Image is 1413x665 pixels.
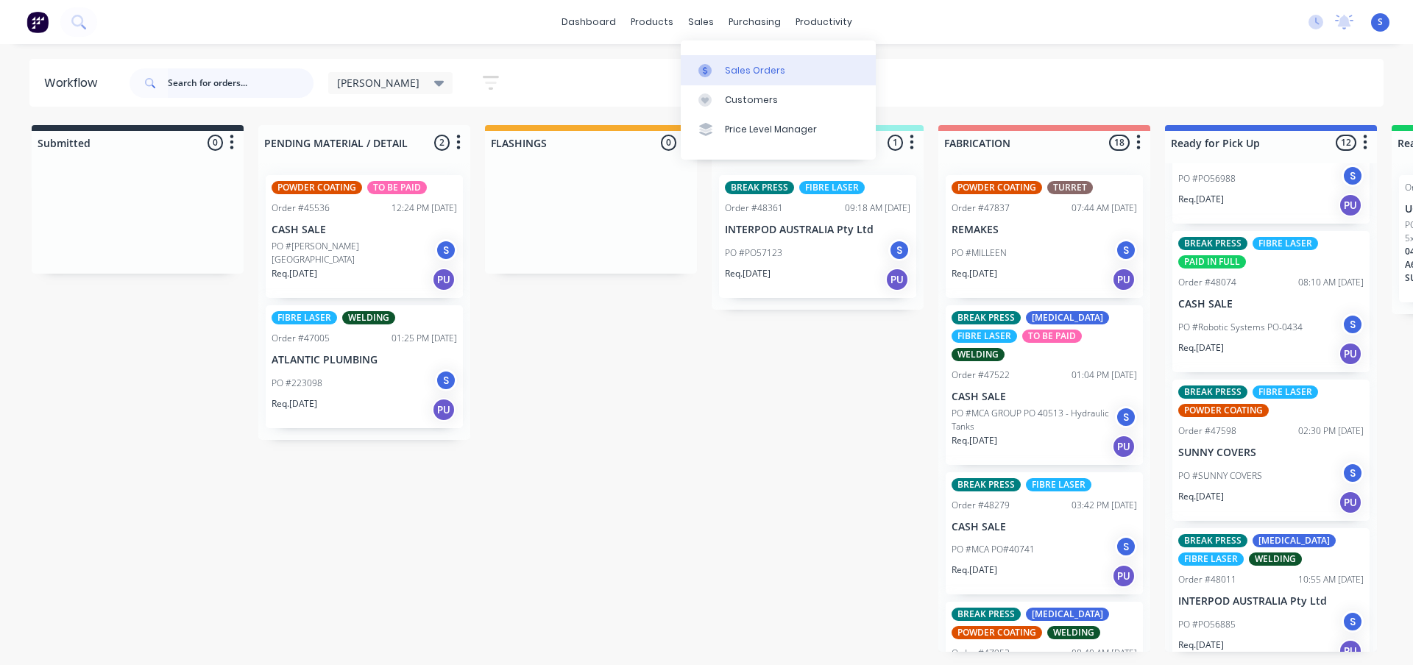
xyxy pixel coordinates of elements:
div: purchasing [721,11,788,33]
p: PO #[PERSON_NAME][GEOGRAPHIC_DATA] [272,240,435,266]
p: INTERPOD AUSTRALIA Pty Ltd [725,224,910,236]
p: CASH SALE [952,391,1137,403]
div: Workflow [44,74,105,92]
p: Req. [DATE] [272,267,317,280]
div: S [1115,536,1137,558]
div: 01:04 PM [DATE] [1072,369,1137,382]
span: [PERSON_NAME] [337,75,419,90]
div: products [623,11,681,33]
span: S [1378,15,1383,29]
div: Order #48074 [1178,276,1236,289]
div: Price Level Manager [725,123,817,136]
div: productivity [788,11,860,33]
p: PO #MCA PO#40741 [952,543,1035,556]
div: Customers [725,93,778,107]
p: Req. [DATE] [952,563,997,577]
div: S [1342,313,1364,335]
p: SUNNY COVERS [1178,447,1364,459]
p: Req. [DATE] [952,267,997,280]
div: BREAK PRESSFIBRE LASERPAID IN FULLOrder #4807408:10 AM [DATE]CASH SALEPO #Robotic Systems PO-0434... [1172,231,1370,372]
p: PO #MCA GROUP PO 40513 - Hydraulic Tanks [952,407,1115,433]
div: PU [1112,564,1136,588]
div: Order #47598 [1178,424,1236,438]
div: BREAK PRESS[MEDICAL_DATA]FIBRE LASERTO BE PAIDWELDINGOrder #4752201:04 PM [DATE]CASH SALEPO #MCA ... [946,305,1143,465]
div: PU [1339,193,1362,217]
div: BREAK PRESS [952,478,1021,491]
p: Req. [DATE] [1178,639,1224,652]
div: FIBRE LASER [1253,385,1318,399]
div: BREAK PRESSFIBRE LASEROrder #4836109:18 AM [DATE]INTERPOD AUSTRALIA Pty LtdPO #PO57123SReq.[DATE]PU [719,175,916,298]
img: Factory [26,11,49,33]
div: PU [1339,342,1362,366]
a: Customers [681,85,876,115]
p: REMAKES [952,224,1137,236]
div: 10:55 AM [DATE] [1298,573,1364,586]
p: PO #PO57123 [725,246,782,260]
p: PO #MILLEEN [952,246,1007,260]
div: WELDING [342,311,395,324]
p: PO #223098 [272,377,322,390]
div: FIBRE LASER [952,330,1017,343]
div: PU [1112,435,1136,458]
div: Order #47953 [952,647,1010,660]
div: S [1342,462,1364,484]
p: PO #PO56885 [1178,618,1236,631]
div: FIBRE LASER [1178,552,1244,566]
p: PO #PO56988 [1178,172,1236,185]
p: PO #SUNNY COVERS [1178,469,1262,483]
div: PU [885,268,909,291]
div: WELDING [1249,552,1302,566]
div: POWDER COATING [272,181,362,194]
div: 07:44 AM [DATE] [1072,202,1137,215]
div: 08:40 AM [DATE] [1072,647,1137,660]
div: Order #47522 [952,369,1010,382]
p: INTERPOD AUSTRALIA Pty Ltd [1178,595,1364,608]
div: FIBRE LASER [272,311,337,324]
div: FIBRE LASERWELDINGOrder #4700501:25 PM [DATE]ATLANTIC PLUMBINGPO #223098SReq.[DATE]PU [266,305,463,428]
p: Req. [DATE] [272,397,317,410]
div: TURRET [1047,181,1093,194]
p: CASH SALE [952,521,1137,533]
p: PO #Robotic Systems PO-0434 [1178,321,1303,334]
div: POWDER COATING [952,626,1042,639]
div: PU [432,398,456,422]
div: BREAK PRESS [1178,237,1247,250]
div: FIBRE LASER [1253,237,1318,250]
div: POWDER COATING [1178,404,1269,417]
div: PU [1112,268,1136,291]
p: Req. [DATE] [1178,193,1224,206]
div: FIBRE LASER [1026,478,1091,491]
div: Order #47005 [272,332,330,345]
div: WELDING [952,348,1005,361]
div: POWDER COATING [952,181,1042,194]
div: WELDING [1047,626,1100,639]
div: Order #48361 [725,202,783,215]
div: Order #47837 [952,202,1010,215]
div: Order #45536 [272,202,330,215]
div: PU [1339,639,1362,663]
div: 01:25 PM [DATE] [392,332,457,345]
a: Sales Orders [681,55,876,85]
div: BREAK PRESS [952,311,1021,324]
div: [MEDICAL_DATA] [1026,608,1109,621]
p: Req. [DATE] [952,434,997,447]
div: PU [1339,491,1362,514]
div: BREAK PRESS [1178,385,1247,399]
input: Search for orders... [168,68,314,98]
a: dashboard [554,11,623,33]
div: [MEDICAL_DATA] [1253,534,1336,547]
div: BREAK PRESS [1178,534,1247,547]
p: Req. [DATE] [1178,490,1224,503]
div: S [1115,239,1137,261]
div: Sales Orders [725,64,785,77]
div: POWDER COATINGTURRETOrder #4783707:44 AM [DATE]REMAKESPO #MILLEENSReq.[DATE]PU [946,175,1143,298]
a: Price Level Manager [681,115,876,144]
p: Req. [DATE] [725,267,771,280]
div: 03:42 PM [DATE] [1072,499,1137,512]
div: PAID IN FULL [1178,255,1246,269]
div: TO BE PAID [367,181,427,194]
div: BREAK PRESS [952,608,1021,621]
div: S [1342,611,1364,633]
div: 12:24 PM [DATE] [392,202,457,215]
p: ATLANTIC PLUMBING [272,354,457,366]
